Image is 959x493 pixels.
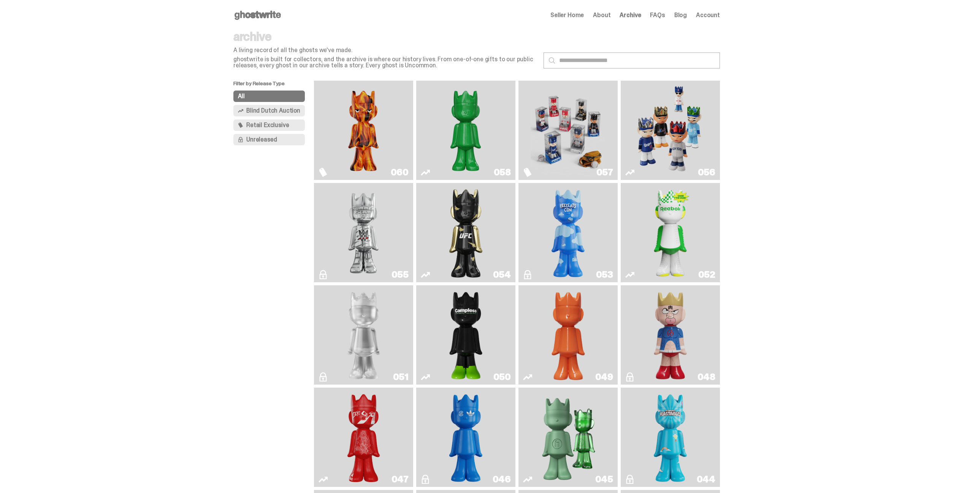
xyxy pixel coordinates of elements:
button: All [233,91,305,102]
a: Game Face (2025) [523,84,613,177]
img: Game Face (2025) [633,84,707,177]
div: 055 [392,270,409,279]
a: Campless [421,288,511,382]
p: A living record of all the ghosts we've made. [233,47,537,53]
a: Account [696,12,720,18]
a: FAQs [650,12,665,18]
div: 044 [697,475,715,484]
div: 054 [493,270,511,279]
a: Feastables [625,391,715,484]
div: 060 [391,168,409,177]
a: Seller Home [550,12,584,18]
img: ghooooost [548,186,588,279]
div: 053 [596,270,613,279]
a: Court Victory [625,186,715,279]
a: LLLoyalty [319,288,409,382]
a: Game Face (2025) [625,84,715,177]
a: Schrödinger's ghost: Sunday Green [421,84,511,177]
div: 045 [595,475,613,484]
img: I Was There SummerSlam [326,186,401,279]
p: archive [233,30,537,43]
img: Game Face (2025) [531,84,605,177]
div: 057 [596,168,613,177]
a: Always On Fire [319,84,409,177]
p: Filter by Release Type [233,81,314,91]
a: Present [523,391,613,484]
img: Kinnikuman [650,288,691,382]
a: ghooooost [523,186,613,279]
img: Court Victory [650,186,691,279]
img: Schrödinger's ghost: Sunday Green [428,84,503,177]
div: 050 [493,372,511,382]
a: Archive [620,12,641,18]
span: Retail Exclusive [246,122,289,128]
a: Schrödinger's ghost: Orange Vibe [523,288,613,382]
span: Blind Dutch Auction [246,108,300,114]
div: 052 [698,270,715,279]
div: 056 [698,168,715,177]
div: 047 [392,475,409,484]
img: Ruby [446,186,486,279]
img: Present [536,391,600,484]
button: Unreleased [233,134,305,145]
a: Kinnikuman [625,288,715,382]
a: I Was There SummerSlam [319,186,409,279]
img: ComplexCon HK [446,391,486,484]
div: 058 [494,168,511,177]
a: Skip [319,391,409,484]
div: 048 [697,372,715,382]
img: Always On Fire [326,84,401,177]
span: Unreleased [246,137,277,143]
div: 051 [393,372,409,382]
a: Ruby [421,186,511,279]
div: 049 [595,372,613,382]
img: Skip [344,391,384,484]
img: Feastables [650,391,691,484]
a: ComplexCon HK [421,391,511,484]
p: ghostwrite is built for collectors, and the archive is where our history lives. From one-of-one g... [233,56,537,68]
img: Schrödinger's ghost: Orange Vibe [548,288,588,382]
a: Blog [674,12,687,18]
span: All [238,93,245,99]
img: LLLoyalty [344,288,384,382]
button: Blind Dutch Auction [233,105,305,116]
a: About [593,12,610,18]
button: Retail Exclusive [233,119,305,131]
img: Campless [446,288,486,382]
div: 046 [493,475,511,484]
